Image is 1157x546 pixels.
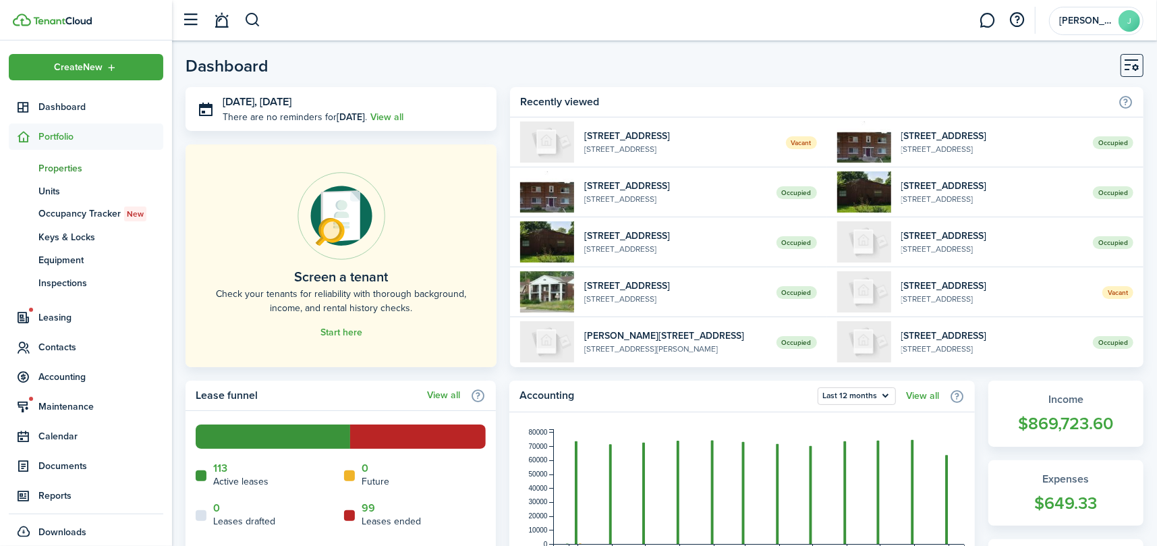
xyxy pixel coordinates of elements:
widget-list-item-description: [STREET_ADDRESS] [901,293,1092,305]
home-placeholder-description: Check your tenants for reliability with thorough background, income, and rental history checks. [216,287,466,315]
a: Start here [320,327,362,338]
span: Maintenance [38,400,163,414]
span: Keys & Locks [38,230,163,244]
a: View all [370,110,403,124]
a: Dashboard [9,94,163,120]
widget-list-item-title: [STREET_ADDRESS] [901,329,1083,343]
tspan: 10000 [529,526,548,534]
a: 99 [362,502,375,514]
tspan: 50000 [529,470,548,478]
a: 0 [213,502,220,514]
img: 113 [520,121,574,163]
tspan: 60000 [529,456,548,464]
home-widget-title: Leases ended [362,514,421,528]
widget-list-item-title: [PERSON_NAME][STREET_ADDRESS] [584,329,766,343]
widget-stats-count: $869,723.60 [1002,411,1130,437]
a: Notifications [209,3,235,38]
span: Properties [38,161,163,175]
span: Equipment [38,253,163,267]
tspan: 80000 [529,429,548,436]
span: Occupied [777,286,817,299]
button: Open sidebar [178,7,204,33]
span: Occupancy Tracker [38,207,163,221]
span: Dashboard [38,100,163,114]
span: Occupied [777,236,817,249]
tspan: 20000 [529,512,548,520]
img: 1 [520,221,574,263]
home-widget-title: Recently viewed [520,94,1111,110]
span: Calendar [38,429,163,443]
span: Inspections [38,276,163,290]
img: 113 [837,271,891,312]
widget-list-item-description: [STREET_ADDRESS] [901,343,1083,355]
home-placeholder-title: Screen a tenant [294,267,388,287]
a: Messaging [975,3,1000,38]
widget-list-item-description: [STREET_ADDRESS] [584,143,775,155]
span: Occupied [1093,136,1133,149]
widget-list-item-title: [STREET_ADDRESS] [901,179,1083,193]
widget-list-item-title: [STREET_ADDRESS] [584,229,766,243]
span: Reports [38,489,163,503]
span: Downloads [38,525,86,539]
tspan: 30000 [529,499,548,506]
p: There are no reminders for . [223,110,367,124]
span: Occupied [1093,236,1133,249]
a: Inspections [9,271,163,294]
img: TenantCloud [33,17,92,25]
button: Open resource center [1006,9,1029,32]
widget-list-item-description: [STREET_ADDRESS] [901,143,1083,155]
span: Leasing [38,310,163,325]
span: New [127,208,144,220]
img: 1 [837,321,891,362]
span: Vacant [1102,286,1133,299]
home-widget-title: Leases drafted [213,514,275,528]
widget-stats-count: $649.33 [1002,491,1130,516]
img: 2 [520,171,574,213]
img: TenantCloud [13,13,31,26]
home-widget-title: Lease funnel [196,387,420,404]
avatar-text: J [1119,10,1140,32]
span: Joe [1059,16,1113,26]
home-widget-title: Future [362,474,389,489]
widget-list-item-description: [STREET_ADDRESS] [584,293,766,305]
tspan: 40000 [529,485,548,492]
widget-stats-title: Expenses [1002,471,1130,487]
a: View all [427,390,460,401]
img: 1 [837,221,891,263]
home-widget-title: Accounting [519,387,811,405]
widget-list-item-title: [STREET_ADDRESS] [584,129,775,143]
a: Occupancy TrackerNew [9,202,163,225]
widget-list-item-description: [STREET_ADDRESS] [584,193,766,205]
img: 1 [520,321,574,362]
span: Occupied [777,186,817,199]
a: Income$869,723.60 [988,381,1144,447]
a: Reports [9,483,163,509]
tspan: 70000 [529,443,548,450]
a: Expenses$649.33 [988,460,1144,526]
span: Occupied [777,336,817,349]
widget-list-item-description: [STREET_ADDRESS] [901,243,1083,255]
h3: [DATE], [DATE] [223,94,486,111]
widget-list-item-title: [STREET_ADDRESS] [901,129,1083,143]
a: Equipment [9,248,163,271]
span: Portfolio [38,130,163,144]
widget-list-item-title: [STREET_ADDRESS] [584,179,766,193]
button: Search [244,9,261,32]
a: 0 [362,462,368,474]
widget-stats-title: Income [1002,391,1130,408]
b: [DATE] [337,110,365,124]
span: Create New [55,63,103,72]
span: Documents [38,459,163,473]
button: Open menu [9,54,163,80]
a: View all [906,391,939,402]
button: Last 12 months [818,387,896,405]
span: Vacant [786,136,817,149]
span: Occupied [1093,186,1133,199]
img: 1 [520,271,574,312]
span: Contacts [38,340,163,354]
img: Online payments [298,172,385,260]
widget-list-item-description: [STREET_ADDRESS][PERSON_NAME] [584,343,766,355]
span: Occupied [1093,336,1133,349]
a: Properties [9,157,163,180]
button: Customise [1121,54,1144,77]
